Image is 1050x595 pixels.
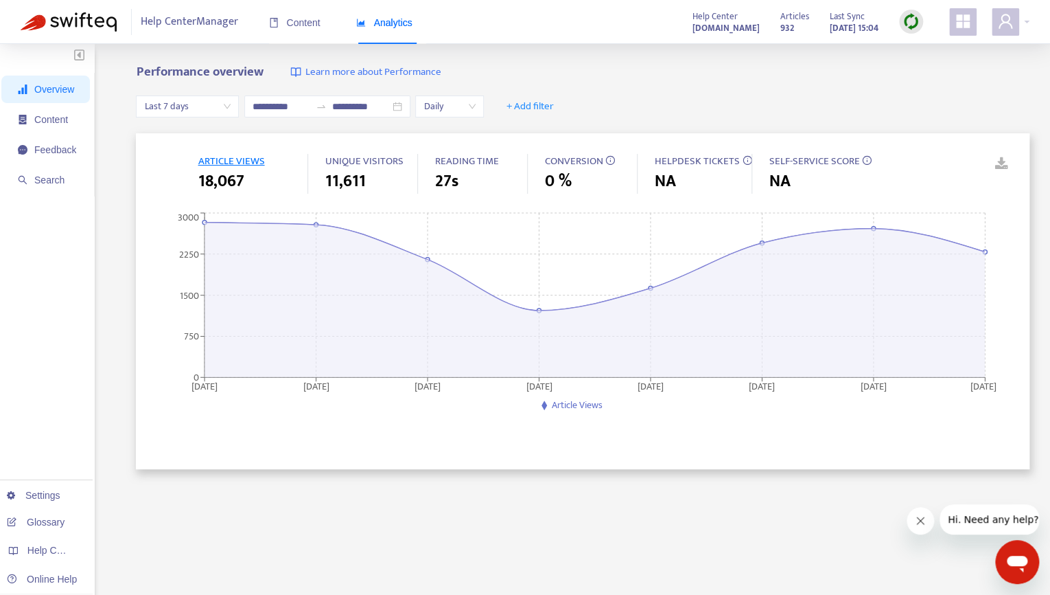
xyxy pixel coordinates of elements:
[692,9,738,24] span: Help Center
[198,153,264,170] span: ARTICLE VIEWS
[955,13,971,30] span: appstore
[27,545,84,556] span: Help Centers
[526,378,552,394] tspan: [DATE]
[940,504,1039,535] iframe: Message from company
[434,169,458,194] span: 27s
[18,145,27,155] span: message
[7,574,77,585] a: Online Help
[178,209,199,225] tspan: 3000
[780,21,794,36] strong: 932
[654,153,739,170] span: HELPDESK TICKETS
[305,65,441,80] span: Learn more about Performance
[325,169,365,194] span: 11,611
[544,153,603,170] span: CONVERSION
[34,175,65,186] span: Search
[290,65,441,80] a: Learn more about Performance
[144,96,231,117] span: Last 7 days
[692,20,760,36] a: [DOMAIN_NAME]
[749,378,775,394] tspan: [DATE]
[269,17,320,28] span: Content
[356,18,366,27] span: area-chart
[34,144,76,155] span: Feedback
[356,17,412,28] span: Analytics
[506,98,554,115] span: + Add filter
[544,169,571,194] span: 0 %
[303,378,329,394] tspan: [DATE]
[907,507,934,535] iframe: Close message
[552,397,603,413] span: Article Views
[18,115,27,124] span: container
[184,328,199,344] tspan: 750
[269,18,279,27] span: book
[179,246,199,262] tspan: 2250
[136,61,263,82] b: Performance overview
[7,517,65,528] a: Glossary
[423,96,476,117] span: Daily
[316,101,327,112] span: to
[434,153,498,170] span: READING TIME
[34,84,74,95] span: Overview
[830,9,865,24] span: Last Sync
[194,369,199,385] tspan: 0
[995,540,1039,584] iframe: Button to launch messaging window
[780,9,809,24] span: Articles
[970,378,996,394] tspan: [DATE]
[316,101,327,112] span: swap-right
[191,378,218,394] tspan: [DATE]
[290,67,301,78] img: image-link
[496,96,564,117] button: + Add filter
[654,169,675,194] span: NA
[141,9,238,35] span: Help Center Manager
[769,153,859,170] span: SELF-SERVICE SCORE
[180,287,199,303] tspan: 1500
[861,378,887,394] tspan: [DATE]
[18,175,27,185] span: search
[18,85,27,94] span: signal
[692,21,760,36] strong: [DOMAIN_NAME]
[830,21,878,36] strong: [DATE] 15:04
[902,13,920,30] img: sync.dc5367851b00ba804db3.png
[997,13,1014,30] span: user
[21,12,117,32] img: Swifteq
[638,378,664,394] tspan: [DATE]
[198,169,244,194] span: 18,067
[325,153,403,170] span: UNIQUE VISITORS
[769,169,790,194] span: NA
[7,490,60,501] a: Settings
[415,378,441,394] tspan: [DATE]
[34,114,68,125] span: Content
